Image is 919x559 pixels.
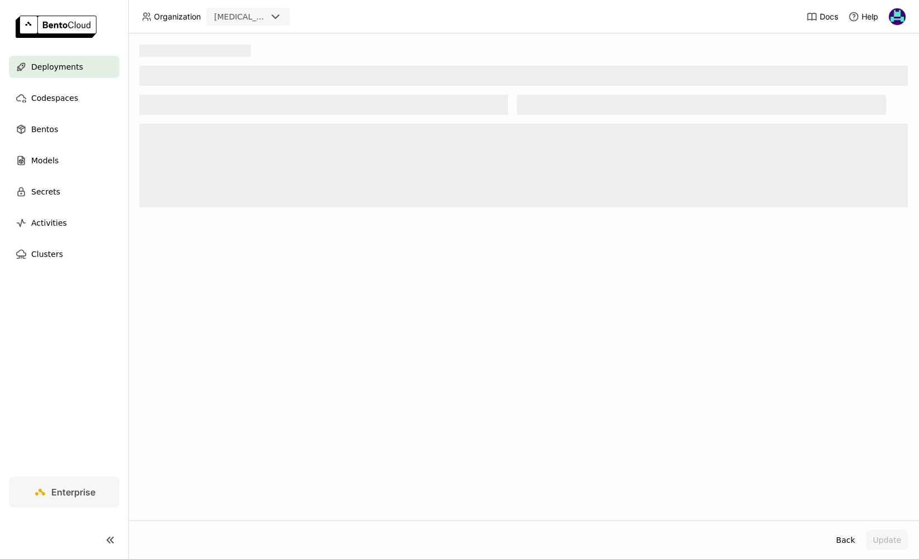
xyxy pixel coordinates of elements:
[214,11,267,22] div: [MEDICAL_DATA]
[31,185,60,198] span: Secrets
[9,87,119,109] a: Codespaces
[9,56,119,78] a: Deployments
[9,118,119,140] a: Bentos
[31,247,63,261] span: Clusters
[820,12,838,22] span: Docs
[866,530,908,550] button: Update
[889,8,906,25] img: David Zhu
[9,181,119,203] a: Secrets
[31,60,83,74] span: Deployments
[848,11,878,22] div: Help
[9,212,119,234] a: Activities
[31,91,78,105] span: Codespaces
[9,477,119,508] a: Enterprise
[268,12,269,23] input: Selected revia.
[31,154,59,167] span: Models
[31,123,58,136] span: Bentos
[9,149,119,172] a: Models
[31,216,67,230] span: Activities
[16,16,96,38] img: logo
[862,12,878,22] span: Help
[51,487,95,498] span: Enterprise
[829,530,862,550] button: Back
[154,12,201,22] span: Organization
[9,243,119,265] a: Clusters
[806,11,838,22] a: Docs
